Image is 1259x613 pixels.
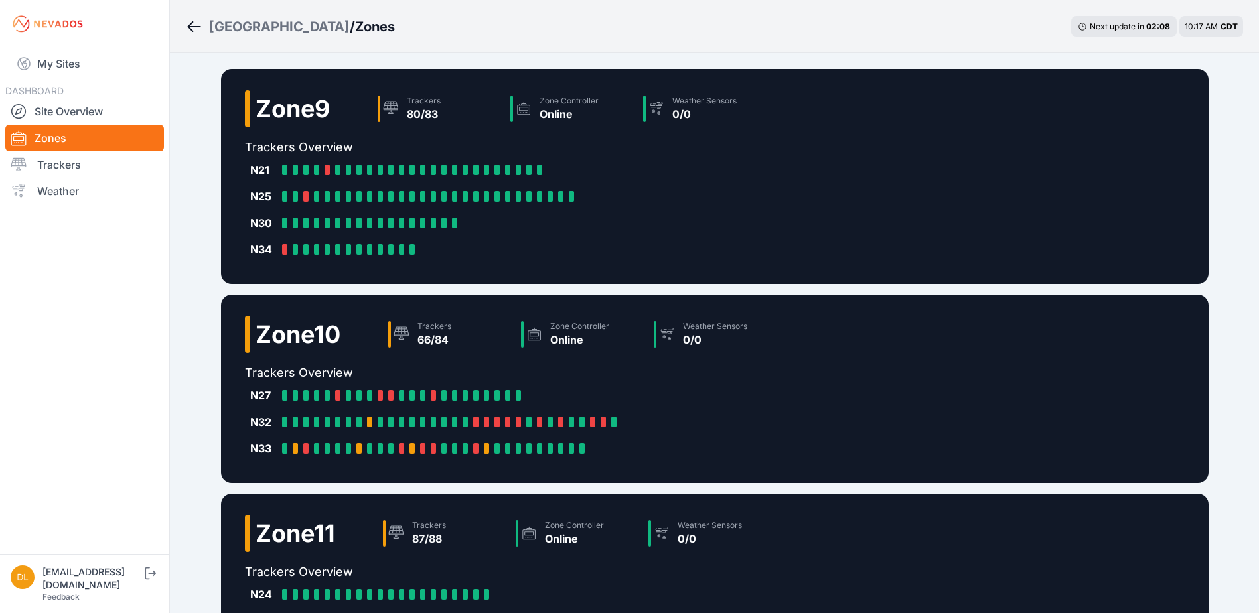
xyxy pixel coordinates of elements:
[1221,21,1238,31] span: CDT
[672,96,737,106] div: Weather Sensors
[209,17,350,36] a: [GEOGRAPHIC_DATA]
[540,96,599,106] div: Zone Controller
[5,178,164,204] a: Weather
[545,531,604,547] div: Online
[412,520,446,531] div: Trackers
[5,85,64,96] span: DASHBOARD
[250,162,277,178] div: N21
[245,364,781,382] h2: Trackers Overview
[5,151,164,178] a: Trackers
[355,17,395,36] h3: Zones
[1146,21,1170,32] div: 02 : 08
[545,520,604,531] div: Zone Controller
[648,316,781,353] a: Weather Sensors0/0
[256,520,335,547] h2: Zone 11
[250,387,277,403] div: N27
[350,17,355,36] span: /
[638,90,771,127] a: Weather Sensors0/0
[250,215,277,231] div: N30
[678,531,742,547] div: 0/0
[417,332,451,348] div: 66/84
[256,96,330,122] h2: Zone 9
[250,586,277,602] div: N24
[42,592,80,602] a: Feedback
[250,188,277,204] div: N25
[683,321,747,332] div: Weather Sensors
[5,125,164,151] a: Zones
[643,515,776,552] a: Weather Sensors0/0
[11,13,85,34] img: Nevados
[5,48,164,80] a: My Sites
[256,321,340,348] h2: Zone 10
[407,96,441,106] div: Trackers
[1090,21,1144,31] span: Next update in
[11,565,35,589] img: dlay@prim.com
[417,321,451,332] div: Trackers
[372,90,505,127] a: Trackers80/83
[250,441,277,456] div: N33
[550,332,609,348] div: Online
[186,9,395,44] nav: Breadcrumb
[250,241,277,257] div: N34
[678,520,742,531] div: Weather Sensors
[407,106,441,122] div: 80/83
[42,565,142,592] div: [EMAIL_ADDRESS][DOMAIN_NAME]
[378,515,510,552] a: Trackers87/88
[412,531,446,547] div: 87/88
[540,106,599,122] div: Online
[683,332,747,348] div: 0/0
[250,414,277,430] div: N32
[1185,21,1218,31] span: 10:17 AM
[383,316,516,353] a: Trackers66/84
[245,563,776,581] h2: Trackers Overview
[550,321,609,332] div: Zone Controller
[245,138,771,157] h2: Trackers Overview
[672,106,737,122] div: 0/0
[5,98,164,125] a: Site Overview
